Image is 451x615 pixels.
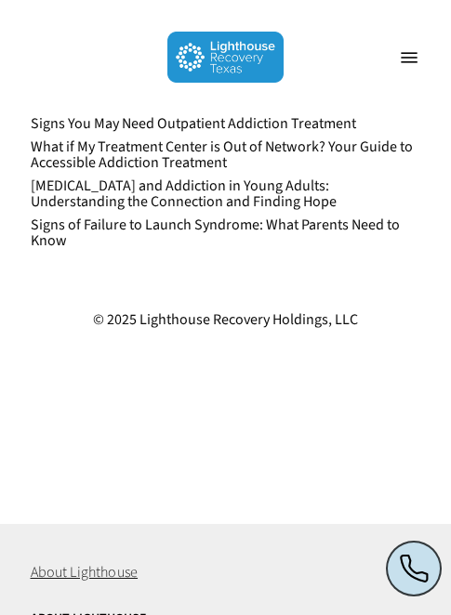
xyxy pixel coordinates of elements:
a: Signs of Failure to Launch Syndrome: What Parents Need to Know [31,217,421,249]
a: [MEDICAL_DATA] and Addiction in Young Adults: Understanding the Connection and Finding Hope [31,178,421,210]
p: © 2025 Lighthouse Recovery Holdings, LLC [31,308,421,333]
a: Navigation Menu [391,48,428,67]
span: About Lighthouse [31,562,139,582]
a: What if My Treatment Center is Out of Network? Your Guide to Accessible Addiction Treatment [31,139,421,171]
a: Signs You May Need Outpatient Addiction Treatment [31,116,421,132]
img: Lighthouse Recovery Texas [167,32,284,83]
